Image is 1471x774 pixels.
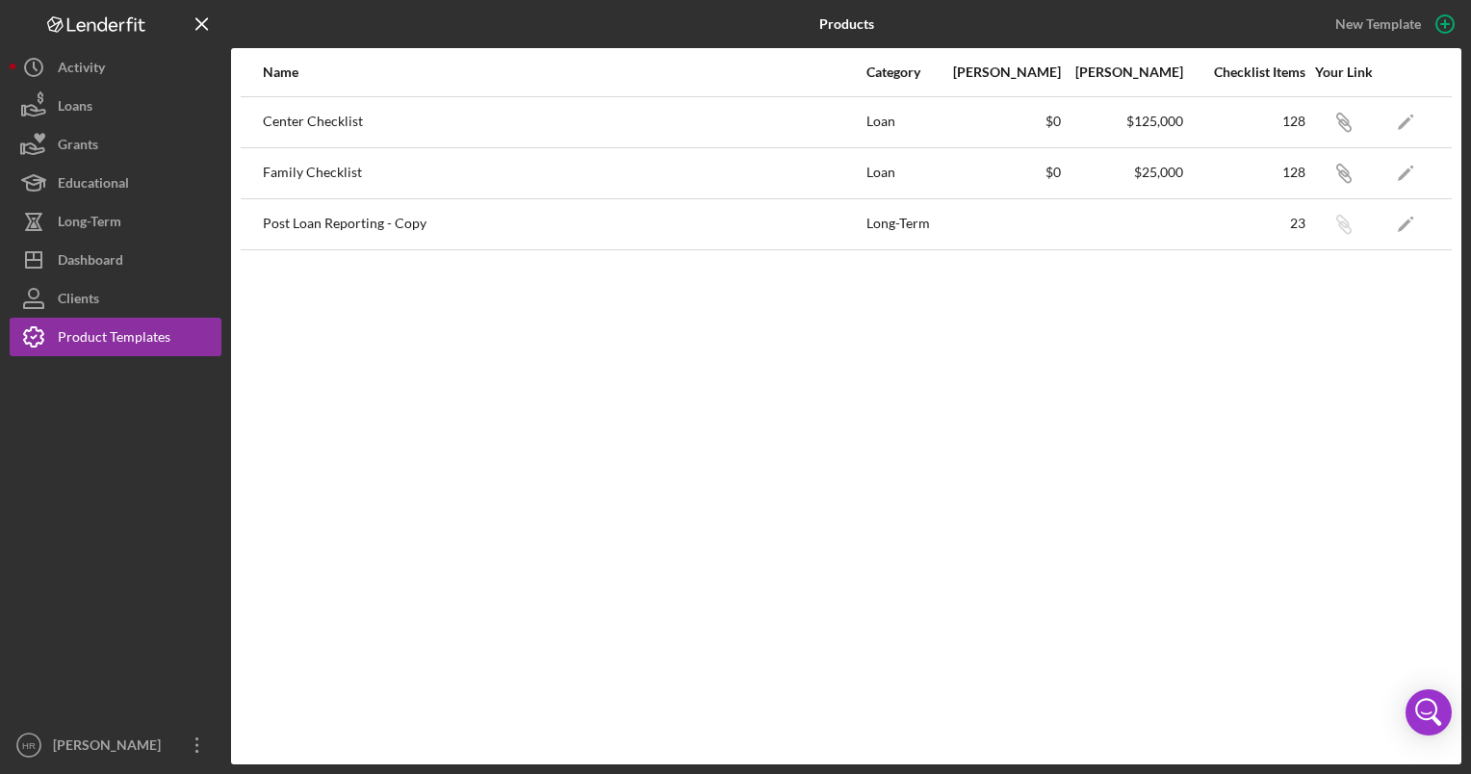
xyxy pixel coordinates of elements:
div: Family Checklist [263,149,865,197]
div: Long-Term [866,200,939,248]
b: Products [819,16,874,32]
text: HR [22,740,36,751]
div: Your Link [1307,64,1380,80]
div: Clients [58,279,99,322]
div: $0 [941,165,1061,180]
div: $0 [941,114,1061,129]
div: Loan [866,98,939,146]
div: Product Templates [58,318,170,361]
button: HR[PERSON_NAME] [10,726,221,764]
button: Dashboard [10,241,221,279]
div: New Template [1335,10,1421,39]
div: Loans [58,87,92,130]
div: $25,000 [1063,165,1183,180]
button: Clients [10,279,221,318]
button: Educational [10,164,221,202]
div: Name [263,64,865,80]
div: Activity [58,48,105,91]
div: Center Checklist [263,98,865,146]
div: [PERSON_NAME] [941,64,1061,80]
div: Loan [866,149,939,197]
div: Educational [58,164,129,207]
button: Long-Term [10,202,221,241]
button: Loans [10,87,221,125]
div: Category [866,64,939,80]
button: Activity [10,48,221,87]
div: 128 [1185,114,1305,129]
div: [PERSON_NAME] [48,726,173,769]
div: Open Intercom Messenger [1406,689,1452,735]
div: Dashboard [58,241,123,284]
div: Long-Term [58,202,121,245]
div: Checklist Items [1185,64,1305,80]
div: [PERSON_NAME] [1063,64,1183,80]
div: Grants [58,125,98,168]
div: Post Loan Reporting - Copy [263,200,865,248]
button: Grants [10,125,221,164]
div: $125,000 [1063,114,1183,129]
button: Product Templates [10,318,221,356]
div: 23 [1185,216,1305,231]
button: New Template [1324,10,1461,39]
div: 128 [1185,165,1305,180]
